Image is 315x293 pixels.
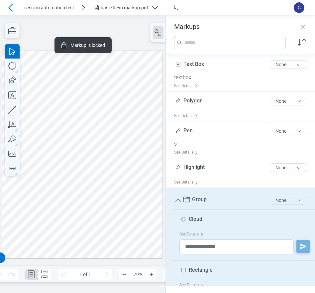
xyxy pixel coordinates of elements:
button: Zoom Out [119,269,130,280]
div: See Details [179,229,206,239]
span: 1 of 1 [68,269,102,280]
span: Rectangle [189,267,213,273]
span: Group [192,196,207,203]
h3: Markups [174,23,200,31]
span: Pen [183,127,193,134]
span: Text Box [183,61,204,67]
div: textbox [174,74,312,81]
button: None [270,196,307,205]
span: Highlight [183,164,205,170]
span: Polygon [183,97,203,104]
button: None [270,60,307,69]
div: See Details [174,111,201,121]
button: None [270,127,307,135]
button: Group [174,196,182,204]
button: Redo [5,269,18,280]
button: View Scale [163,269,177,280]
button: None [270,163,307,172]
div: See Details [174,147,201,158]
button: Zoom In [146,269,157,280]
span: session automation test [24,4,74,11]
div: See Details [179,280,206,290]
button: Close [299,23,307,31]
button: Continuous Page Layout [38,269,51,280]
div: Markup is locked [60,41,105,49]
button: Single Page Layout [25,269,38,280]
span: C [294,2,304,13]
div: s [174,141,312,147]
span: Cloud [189,216,202,222]
button: None [270,97,307,105]
button: basic Revu markup.pdf [93,2,164,13]
div: See Details [174,177,201,188]
button: Download [169,2,180,13]
div: basic Revu markup.pdf [101,4,148,11]
span: 79% [130,269,146,280]
div: See Details [174,81,201,91]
